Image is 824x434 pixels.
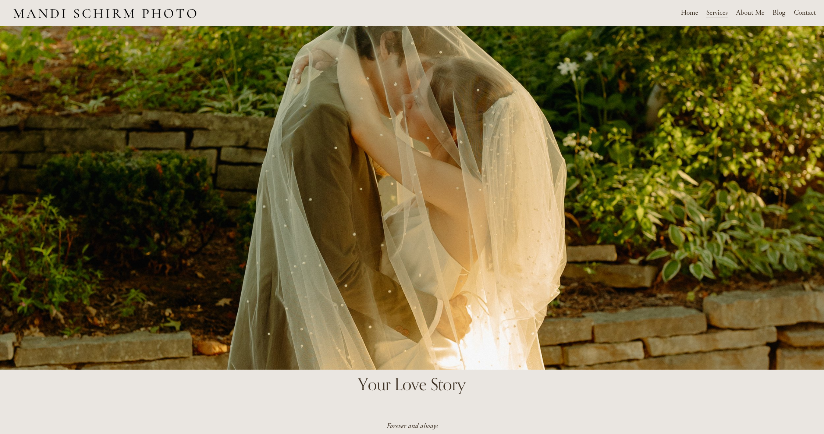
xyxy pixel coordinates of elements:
[736,7,764,19] a: About Me
[706,7,728,19] a: folder dropdown
[706,7,728,19] span: Services
[136,374,688,395] h2: Your Love Story
[794,7,816,19] a: Contact
[8,1,202,25] img: Des Moines Wedding Photographer - Mandi Schirm Photo
[387,421,438,430] em: Forever and always
[681,7,698,19] a: Home
[772,7,785,19] a: Blog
